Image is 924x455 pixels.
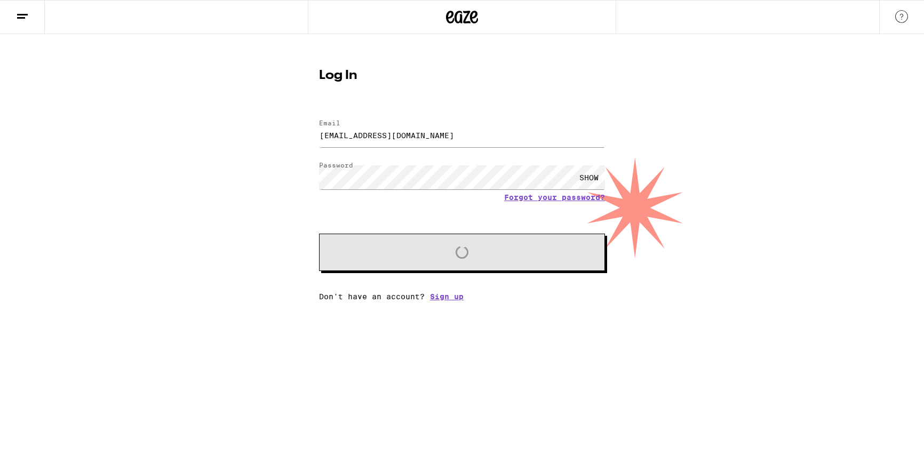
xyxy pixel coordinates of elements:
div: SHOW [573,165,605,189]
label: Password [319,162,353,169]
a: Sign up [430,292,464,301]
a: Forgot your password? [504,193,605,202]
h1: Log In [319,69,605,82]
label: Email [319,119,340,126]
div: Don't have an account? [319,292,605,301]
input: Email [319,123,605,147]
